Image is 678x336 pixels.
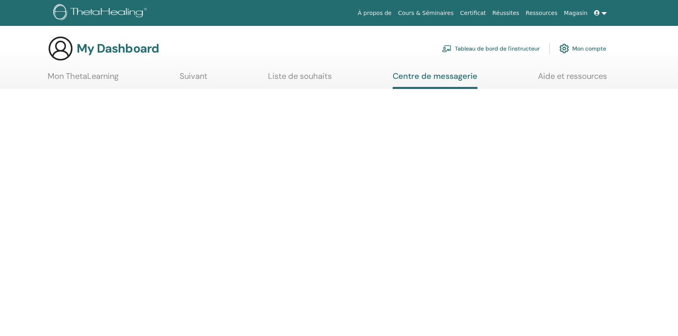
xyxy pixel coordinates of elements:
[53,4,150,22] img: logo.png
[395,6,457,21] a: Cours & Séminaires
[538,71,607,87] a: Aide et ressources
[48,71,119,87] a: Mon ThetaLearning
[442,45,452,52] img: chalkboard-teacher.svg
[489,6,522,21] a: Réussites
[180,71,207,87] a: Suivant
[442,40,540,57] a: Tableau de bord de l'instructeur
[559,40,606,57] a: Mon compte
[355,6,395,21] a: À propos de
[48,36,73,61] img: generic-user-icon.jpg
[268,71,332,87] a: Liste de souhaits
[561,6,590,21] a: Magasin
[77,41,159,56] h3: My Dashboard
[523,6,561,21] a: Ressources
[393,71,477,89] a: Centre de messagerie
[559,42,569,55] img: cog.svg
[457,6,489,21] a: Certificat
